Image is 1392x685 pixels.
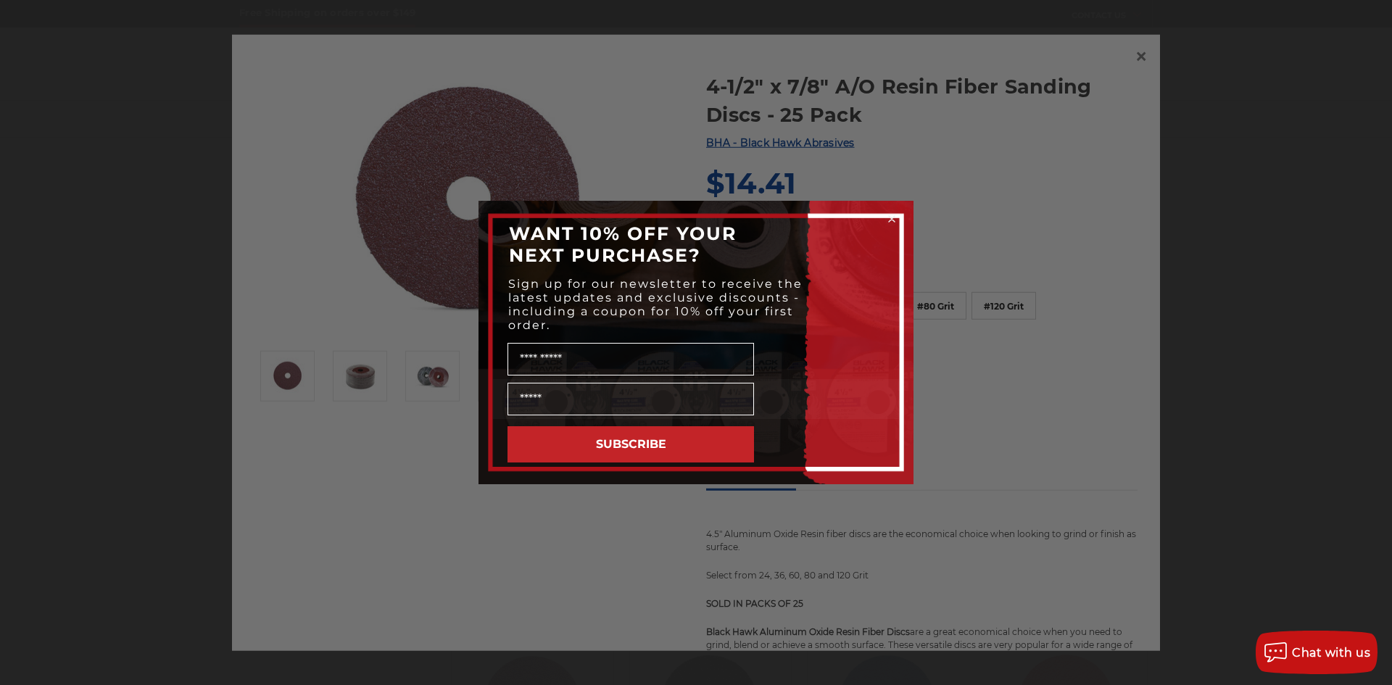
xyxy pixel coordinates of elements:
[507,426,754,462] button: SUBSCRIBE
[1292,646,1370,660] span: Chat with us
[507,383,754,415] input: Email
[509,223,737,266] span: WANT 10% OFF YOUR NEXT PURCHASE?
[1256,631,1377,674] button: Chat with us
[508,277,803,332] span: Sign up for our newsletter to receive the latest updates and exclusive discounts - including a co...
[884,212,899,226] button: Close dialog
